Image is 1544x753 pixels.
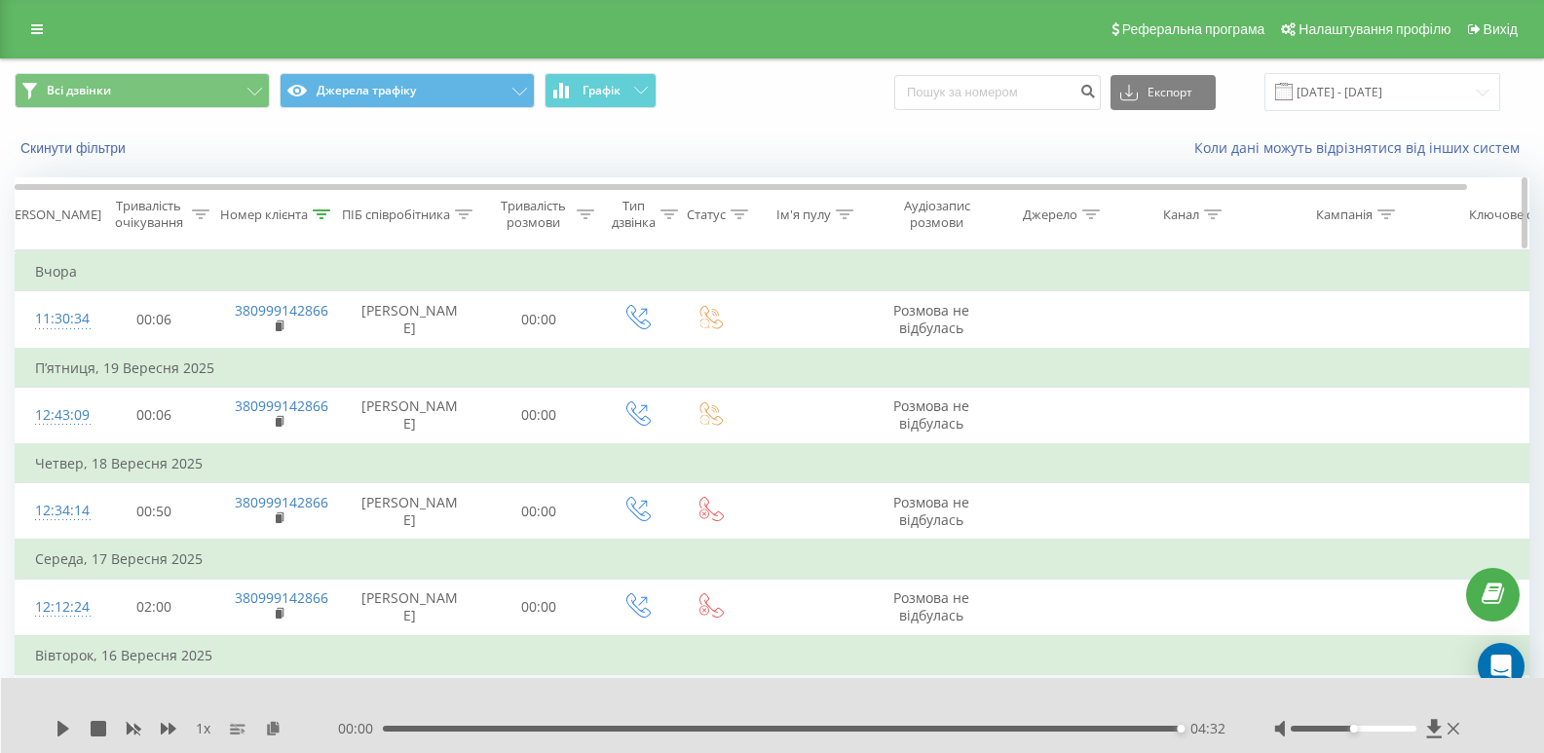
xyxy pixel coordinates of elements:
[1349,725,1357,733] div: Accessibility label
[1190,719,1225,738] span: 04:32
[1316,207,1373,223] div: Кампанія
[15,73,270,108] button: Всі дзвінки
[342,387,478,444] td: [PERSON_NAME]
[893,396,969,433] span: Розмова не відбулась
[889,198,984,231] div: Аудіозапис розмови
[35,492,74,530] div: 12:34:14
[776,207,831,223] div: Ім'я пулу
[478,483,600,541] td: 00:00
[3,207,101,223] div: [PERSON_NAME]
[894,75,1101,110] input: Пошук за номером
[35,588,74,626] div: 12:12:24
[342,674,478,732] td: [PERSON_NAME]
[342,207,450,223] div: ПІБ співробітника
[1177,725,1185,733] div: Accessibility label
[545,73,657,108] button: Графік
[94,291,215,349] td: 00:06
[220,207,308,223] div: Номер клієнта
[1299,21,1450,37] span: Налаштування профілю
[687,207,726,223] div: Статус
[1023,207,1077,223] div: Джерело
[478,291,600,349] td: 00:00
[583,84,621,97] span: Графік
[893,588,969,624] span: Розмова не відбулась
[235,588,328,607] a: 380999142866
[1111,75,1216,110] button: Експорт
[893,301,969,337] span: Розмова не відбулась
[94,387,215,444] td: 00:06
[342,291,478,349] td: [PERSON_NAME]
[495,198,572,231] div: Тривалість розмови
[478,674,600,732] td: 04:42
[1484,21,1518,37] span: Вихід
[893,493,969,529] span: Розмова не відбулась
[94,483,215,541] td: 00:50
[338,719,383,738] span: 00:00
[196,719,210,738] span: 1 x
[94,674,215,732] td: 00:51
[1194,138,1529,157] a: Коли дані можуть відрізнятися вiд інших систем
[47,83,111,98] span: Всі дзвінки
[1478,643,1525,690] div: Open Intercom Messenger
[15,139,135,157] button: Скинути фільтри
[110,198,187,231] div: Тривалість очікування
[1163,207,1199,223] div: Канал
[478,387,600,444] td: 00:00
[1122,21,1265,37] span: Реферальна програма
[235,493,328,511] a: 380999142866
[612,198,656,231] div: Тип дзвінка
[35,300,74,338] div: 11:30:34
[342,483,478,541] td: [PERSON_NAME]
[35,396,74,434] div: 12:43:09
[478,579,600,636] td: 00:00
[235,396,328,415] a: 380999142866
[94,579,215,636] td: 02:00
[235,301,328,320] a: 380999142866
[342,579,478,636] td: [PERSON_NAME]
[280,73,535,108] button: Джерела трафіку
